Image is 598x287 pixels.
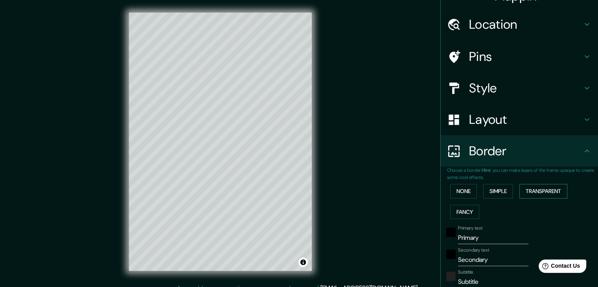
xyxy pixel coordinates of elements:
[469,17,582,32] h4: Location
[482,167,491,173] b: Hint
[447,167,598,181] p: Choose a border. : you can make layers of the frame opaque to create some cool effects.
[441,72,598,104] div: Style
[458,269,473,276] label: Subtitle
[298,258,308,267] button: Toggle attribution
[441,9,598,40] div: Location
[446,272,456,281] button: color-222222
[519,184,567,199] button: Transparent
[483,184,513,199] button: Simple
[469,112,582,127] h4: Layout
[441,135,598,167] div: Border
[441,41,598,72] div: Pins
[528,256,589,278] iframe: Help widget launcher
[450,205,479,219] button: Fancy
[458,247,489,254] label: Secondary text
[469,143,582,159] h4: Border
[458,225,482,232] label: Primary text
[469,80,582,96] h4: Style
[446,228,456,237] button: black
[469,49,582,64] h4: Pins
[441,104,598,135] div: Layout
[450,184,477,199] button: None
[446,250,456,259] button: black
